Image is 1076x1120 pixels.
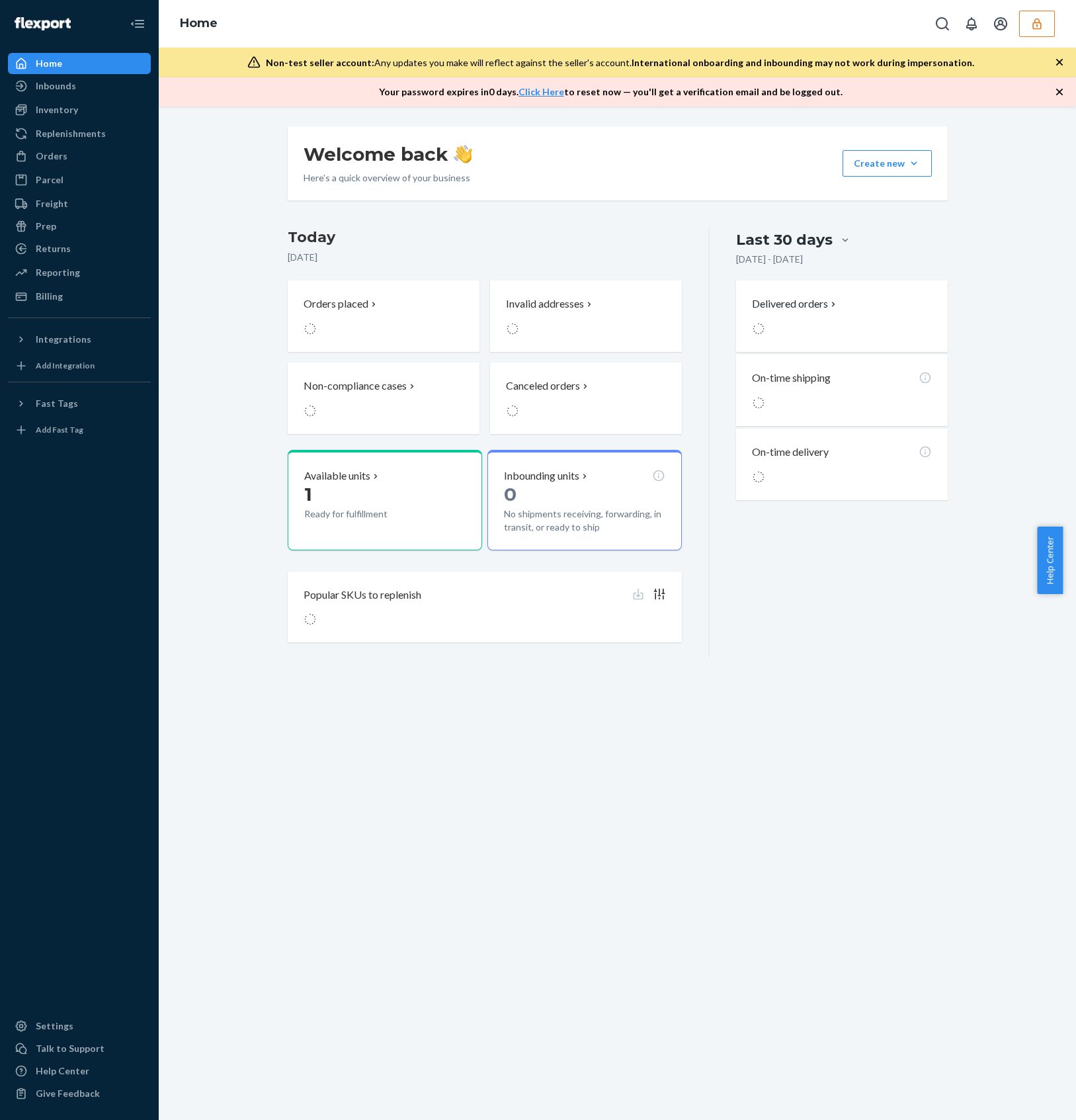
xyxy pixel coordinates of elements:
[15,17,71,30] img: Flexport logo
[36,127,106,140] div: Replenishments
[288,450,482,550] button: Available units1Ready for fulfillment
[518,86,564,97] a: Click Here
[36,79,76,93] div: Inbounds
[843,150,932,177] button: Create new
[304,507,427,521] p: Ready for fulfillment
[8,1015,151,1037] a: Settings
[506,296,584,312] p: Invalid addresses
[8,1083,151,1104] button: Give Feedback
[1037,527,1063,594] button: Help Center
[36,197,68,210] div: Freight
[490,280,682,352] button: Invalid addresses
[632,57,974,68] span: International onboarding and inbounding may not work during impersonation.
[124,11,151,37] button: Close Navigation
[288,227,683,248] h3: Today
[8,53,151,74] a: Home
[8,99,151,120] a: Inventory
[379,85,843,99] p: Your password expires in 0 days . to reset now — you'll get a verification email and be logged out.
[36,220,56,233] div: Prep
[169,5,228,43] ol: breadcrumbs
[8,262,151,283] a: Reporting
[36,242,71,255] div: Returns
[36,173,63,187] div: Parcel
[304,171,472,185] p: Here’s a quick overview of your business
[304,296,368,312] p: Orders placed
[36,57,62,70] div: Home
[266,56,974,69] div: Any updates you make will reflect against the seller's account.
[8,1038,151,1059] button: Talk to Support
[304,142,472,166] h1: Welcome back
[266,57,374,68] span: Non-test seller account:
[36,1064,89,1078] div: Help Center
[288,280,479,352] button: Orders placed
[736,230,833,250] div: Last 30 days
[8,216,151,237] a: Prep
[36,1087,100,1100] div: Give Feedback
[504,468,579,484] p: Inbounding units
[736,253,803,266] p: [DATE] - [DATE]
[288,251,683,264] p: [DATE]
[36,103,78,116] div: Inventory
[752,370,831,386] p: On-time shipping
[752,296,839,312] button: Delivered orders
[490,363,682,434] button: Canceled orders
[8,75,151,97] a: Inbounds
[36,424,83,435] div: Add Fast Tag
[304,483,312,505] span: 1
[8,169,151,191] a: Parcel
[8,393,151,414] button: Fast Tags
[304,587,421,603] p: Popular SKUs to replenish
[487,450,682,550] button: Inbounding units0No shipments receiving, forwarding, in transit, or ready to ship
[8,123,151,144] a: Replenishments
[506,378,580,394] p: Canceled orders
[36,1042,104,1055] div: Talk to Support
[958,11,985,37] button: Open notifications
[8,238,151,259] a: Returns
[8,193,151,214] a: Freight
[36,290,63,303] div: Billing
[454,145,472,163] img: hand-wave emoji
[8,286,151,307] a: Billing
[36,150,67,163] div: Orders
[8,146,151,167] a: Orders
[8,1060,151,1082] a: Help Center
[36,1019,73,1033] div: Settings
[304,468,370,484] p: Available units
[36,360,95,371] div: Add Integration
[36,397,78,410] div: Fast Tags
[987,11,1014,37] button: Open account menu
[36,266,80,279] div: Reporting
[180,16,218,30] a: Home
[304,378,407,394] p: Non-compliance cases
[288,363,479,434] button: Non-compliance cases
[752,445,829,460] p: On-time delivery
[36,333,91,346] div: Integrations
[504,507,665,534] p: No shipments receiving, forwarding, in transit, or ready to ship
[8,329,151,350] button: Integrations
[8,355,151,376] a: Add Integration
[929,11,956,37] button: Open Search Box
[8,419,151,441] a: Add Fast Tag
[504,483,517,505] span: 0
